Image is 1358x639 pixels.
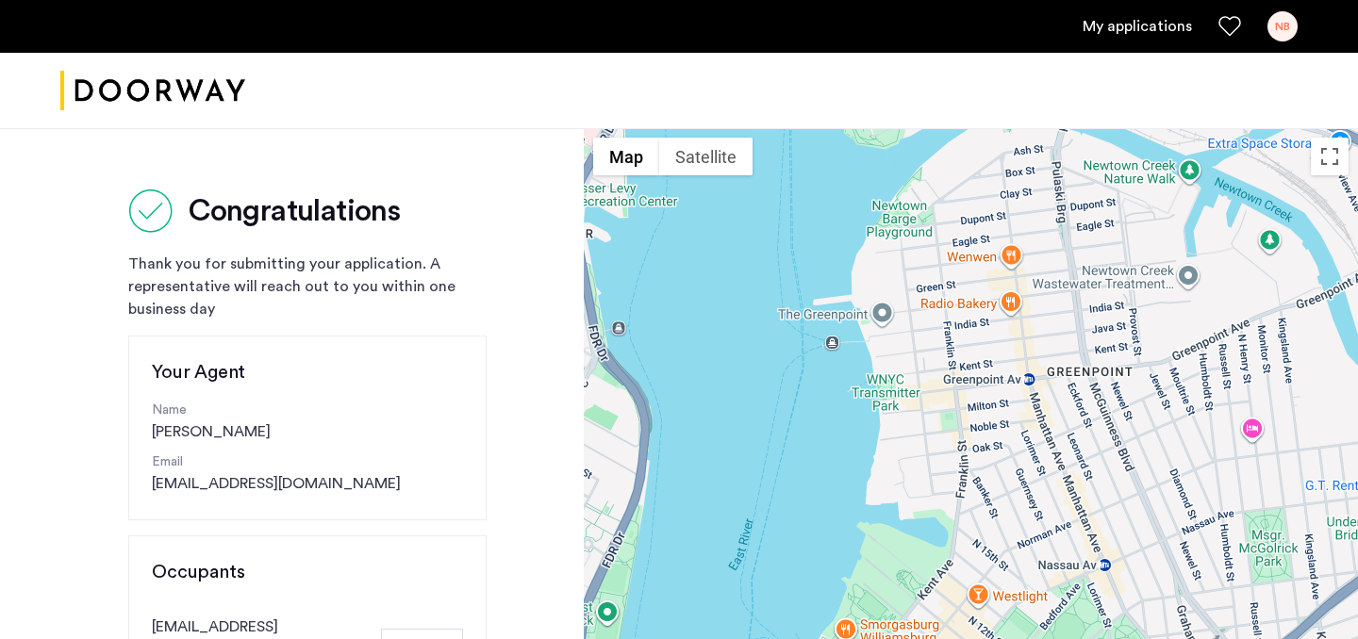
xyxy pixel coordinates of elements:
div: Thank you for submitting your application. A representative will reach out to you within one busi... [128,253,487,320]
p: Name [152,401,463,420]
div: [PERSON_NAME] [152,401,463,443]
button: Toggle fullscreen view [1311,138,1349,175]
a: My application [1083,15,1192,38]
img: logo [60,56,245,126]
button: Show satellite imagery [659,138,753,175]
h2: Congratulations [189,192,400,230]
a: [EMAIL_ADDRESS][DOMAIN_NAME] [152,472,401,495]
h3: Your Agent [152,359,463,385]
a: Favorites [1218,15,1241,38]
h3: Occupants [152,559,463,585]
div: NB [1267,11,1298,41]
a: Cazamio logo [60,56,245,126]
p: Email [152,452,463,472]
button: Show street map [593,138,659,175]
